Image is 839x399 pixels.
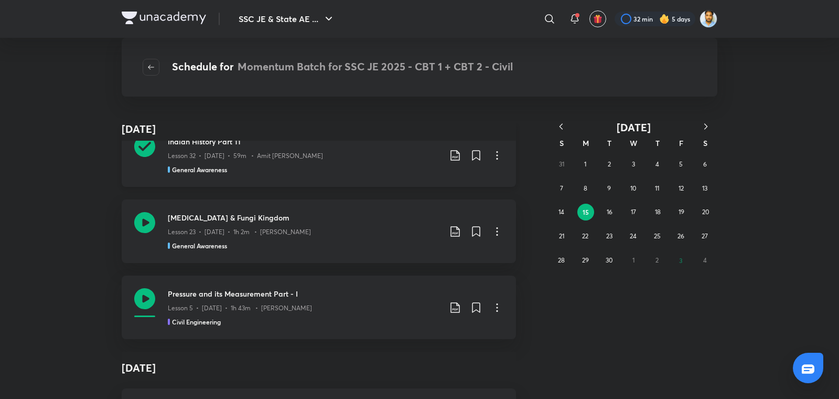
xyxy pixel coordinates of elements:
button: September 24, 2025 [625,228,642,245]
span: Momentum Batch for SSC JE 2025 - CBT 1 + CBT 2 - Civil [238,59,513,73]
button: [DATE] [573,121,694,134]
abbr: September 27, 2025 [702,232,708,240]
abbr: September 9, 2025 [607,184,611,192]
button: September 26, 2025 [673,228,690,245]
abbr: Saturday [703,138,707,148]
abbr: September 4, 2025 [655,160,659,168]
button: September 3, 2025 [625,156,642,173]
abbr: Monday [583,138,589,148]
abbr: Tuesday [607,138,611,148]
abbr: September 28, 2025 [558,256,565,264]
button: September 25, 2025 [649,228,665,245]
button: September 10, 2025 [625,180,642,197]
button: September 12, 2025 [673,180,690,197]
a: Company Logo [122,12,206,27]
abbr: September 16, 2025 [607,208,612,216]
button: September 20, 2025 [697,204,714,220]
button: September 27, 2025 [696,228,713,245]
abbr: September 14, 2025 [558,208,564,216]
button: September 29, 2025 [577,252,594,269]
abbr: September 2, 2025 [608,160,611,168]
abbr: September 13, 2025 [702,184,707,192]
h4: Schedule for [172,59,513,76]
p: Lesson 32 • [DATE] • 59m • Amit [PERSON_NAME] [168,151,323,161]
abbr: September 29, 2025 [582,256,589,264]
button: September 19, 2025 [673,204,690,220]
img: avatar [593,14,603,24]
abbr: September 10, 2025 [630,184,636,192]
button: September 21, 2025 [553,228,570,245]
img: streak [659,14,670,24]
h4: [DATE] [122,121,156,137]
button: September 23, 2025 [601,228,618,245]
img: Company Logo [122,12,206,24]
abbr: September 17, 2025 [631,208,636,216]
abbr: September 3, 2025 [632,160,635,168]
abbr: September 18, 2025 [655,208,661,216]
span: [DATE] [617,120,651,134]
abbr: September 19, 2025 [679,208,684,216]
button: September 2, 2025 [601,156,618,173]
button: SSC JE & State AE ... [232,8,341,29]
button: September 28, 2025 [553,252,570,269]
h4: [DATE] [122,352,516,384]
button: September 11, 2025 [649,180,665,197]
abbr: Thursday [655,138,660,148]
p: Lesson 23 • [DATE] • 1h 2m • [PERSON_NAME] [168,227,311,237]
abbr: September 7, 2025 [560,184,563,192]
h5: Civil Engineering [172,317,221,327]
a: [MEDICAL_DATA] & Fungi KingdomLesson 23 • [DATE] • 1h 2m • [PERSON_NAME]General Awareness [122,199,516,263]
button: September 13, 2025 [696,180,713,197]
button: September 8, 2025 [577,180,594,197]
abbr: September 20, 2025 [702,208,709,216]
abbr: September 24, 2025 [630,232,637,240]
h5: General Awareness [172,241,227,250]
button: September 7, 2025 [553,180,570,197]
abbr: Wednesday [630,138,637,148]
abbr: September 5, 2025 [679,160,683,168]
abbr: September 6, 2025 [703,160,707,168]
abbr: September 21, 2025 [559,232,564,240]
abbr: September 26, 2025 [677,232,684,240]
h3: Indian History Part 11 [168,136,440,147]
button: September 1, 2025 [577,156,594,173]
button: September 22, 2025 [577,228,594,245]
h3: [MEDICAL_DATA] & Fungi Kingdom [168,212,440,223]
abbr: Friday [679,138,683,148]
h5: General Awareness [172,165,227,174]
button: September 9, 2025 [601,180,618,197]
abbr: September 1, 2025 [584,160,586,168]
button: September 15, 2025 [577,204,594,220]
h3: Pressure and its Measurement Part - I [168,288,440,299]
abbr: September 15, 2025 [583,208,589,216]
abbr: September 25, 2025 [654,232,661,240]
a: Pressure and its Measurement Part - ILesson 5 • [DATE] • 1h 43m • [PERSON_NAME]Civil Engineering [122,276,516,339]
button: September 30, 2025 [601,252,618,269]
abbr: September 11, 2025 [655,184,659,192]
abbr: September 30, 2025 [606,256,612,264]
abbr: September 22, 2025 [582,232,588,240]
button: September 17, 2025 [625,204,642,220]
button: September 4, 2025 [649,156,665,173]
button: September 14, 2025 [553,204,570,220]
abbr: Sunday [560,138,564,148]
abbr: September 23, 2025 [606,232,612,240]
a: Indian History Part 11Lesson 32 • [DATE] • 59m • Amit [PERSON_NAME]General Awareness [122,123,516,187]
button: avatar [589,10,606,27]
img: Kunal Pradeep [700,10,717,28]
abbr: September 8, 2025 [584,184,587,192]
button: September 18, 2025 [649,204,666,220]
button: September 6, 2025 [696,156,713,173]
button: September 5, 2025 [673,156,690,173]
button: September 16, 2025 [601,204,618,220]
abbr: September 12, 2025 [679,184,684,192]
p: Lesson 5 • [DATE] • 1h 43m • [PERSON_NAME] [168,303,312,313]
